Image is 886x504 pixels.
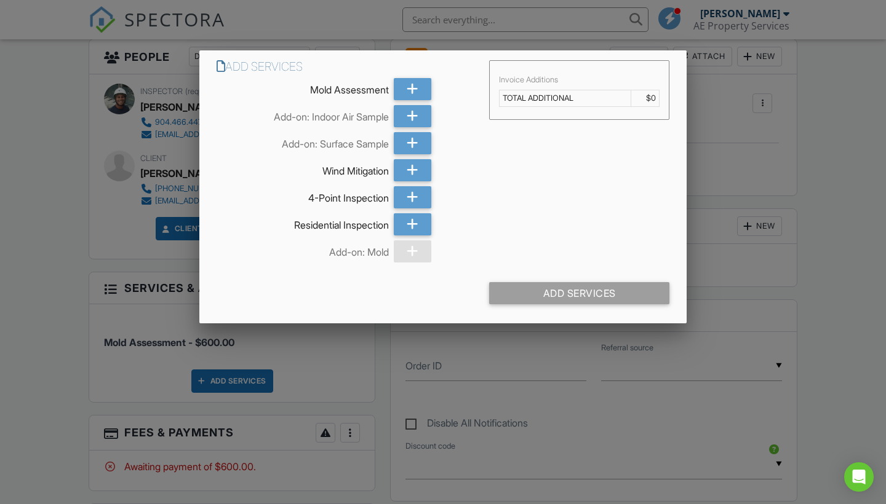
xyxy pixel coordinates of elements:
div: Mold Assessment [217,78,389,96]
div: Add-on: Surface Sample [217,132,389,151]
div: 4-Point Inspection [217,186,389,205]
div: Open Intercom Messenger [844,462,874,492]
h6: Add Services [217,60,474,73]
div: Add-on: Indoor Air Sample [217,105,389,124]
div: Wind Mitigation [217,159,389,178]
div: Add Services [489,282,669,304]
div: Add-on: Mold [217,240,389,259]
td: $0 [631,90,660,107]
div: Residential Inspection [217,213,389,232]
td: TOTAL ADDITIONAL [500,90,631,107]
div: Invoice Additions [499,75,660,85]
